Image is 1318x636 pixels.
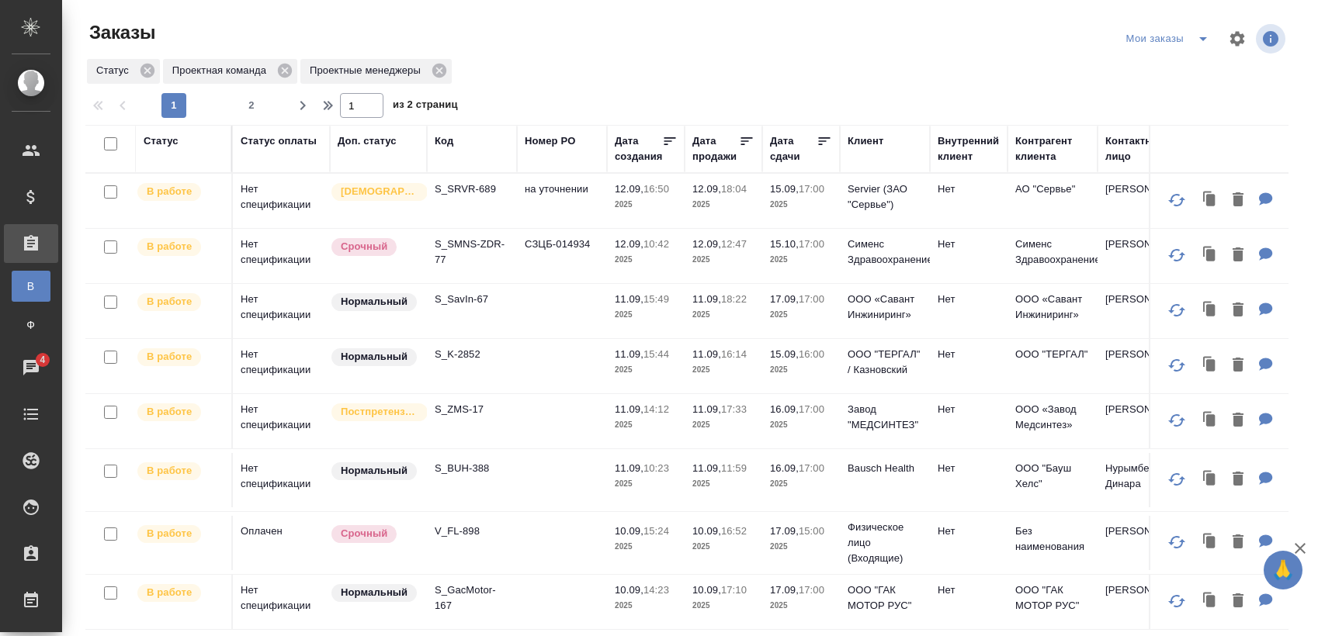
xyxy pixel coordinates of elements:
[341,294,408,309] p: Нормальный
[241,133,317,149] div: Статус оплаты
[692,362,754,378] p: 2025
[721,462,747,474] p: 11:59
[1219,20,1256,57] span: Настроить таблицу
[330,524,419,544] div: Выставляется автоматически, если на указанный объем услуг необходимо больше времени в стандартном...
[233,575,330,629] td: Нет спецификации
[692,476,754,492] p: 2025
[1015,461,1090,492] p: ООО "Бауш Хелс"
[147,526,192,541] p: В работе
[615,476,677,492] p: 2025
[136,292,224,313] div: Выставляет ПМ после принятия заказа от КМа
[692,462,721,474] p: 11.09,
[770,293,799,305] p: 17.09,
[615,362,677,378] p: 2025
[848,292,922,323] p: ООО «Савант Инжиниринг»
[615,197,677,213] p: 2025
[136,582,224,603] div: Выставляет ПМ после принятия заказа от КМа
[770,348,799,360] p: 15.09,
[1158,402,1195,439] button: Обновить
[338,133,397,149] div: Доп. статус
[1098,229,1188,283] td: [PERSON_NAME]
[1015,181,1090,197] p: АО "Сервье"
[435,347,509,362] p: S_K-2852
[938,237,1000,252] p: Нет
[1158,524,1195,561] button: Обновить
[692,525,721,537] p: 10.09,
[172,63,272,78] p: Проектная команда
[615,539,677,555] p: 2025
[721,238,747,250] p: 12:47
[136,461,224,482] div: Выставляет ПМ после принятия заказа от КМа
[643,238,669,250] p: 10:42
[30,352,54,368] span: 4
[163,59,297,84] div: Проектная команда
[147,585,192,600] p: В работе
[1225,295,1251,327] button: Удалить
[517,229,607,283] td: СЗЦБ-014934
[615,348,643,360] p: 11.09,
[692,197,754,213] p: 2025
[1195,405,1225,437] button: Клонировать
[848,347,922,378] p: ООО "ТЕРГАЛ" / Казновский
[341,184,418,199] p: [DEMOGRAPHIC_DATA]
[19,317,43,333] span: Ф
[233,453,330,507] td: Нет спецификации
[799,348,824,360] p: 16:00
[435,461,509,476] p: S_BUH-388
[233,174,330,228] td: Нет спецификации
[330,582,419,603] div: Статус по умолчанию для стандартных заказов
[692,403,721,415] p: 11.09,
[1195,586,1225,617] button: Клонировать
[1105,133,1180,164] div: Контактное лицо
[1098,575,1188,629] td: [PERSON_NAME]
[643,348,669,360] p: 15:44
[144,133,179,149] div: Статус
[692,183,721,195] p: 12.09,
[147,294,192,309] p: В работе
[643,462,669,474] p: 10:23
[310,63,426,78] p: Проектные менеджеры
[147,239,192,254] p: В работе
[1270,554,1296,586] span: 🙏
[525,133,575,149] div: Номер PO
[770,197,832,213] p: 2025
[147,184,192,199] p: В работе
[938,133,1000,164] div: Внутренний клиент
[848,237,922,268] p: Сименс Здравоохранение
[615,525,643,537] p: 10.09,
[848,461,922,476] p: Bausch Health
[1098,394,1188,448] td: [PERSON_NAME]
[938,582,1000,598] p: Нет
[692,133,739,164] div: Дата продажи
[770,403,799,415] p: 16.09,
[1098,284,1188,338] td: [PERSON_NAME]
[1122,26,1219,51] div: split button
[615,584,643,596] p: 10.09,
[938,402,1000,417] p: Нет
[721,183,747,195] p: 18:04
[341,239,387,254] p: Срочный
[1158,181,1195,219] button: Обновить
[435,292,509,307] p: S_SavIn-67
[799,293,824,305] p: 17:00
[615,183,643,195] p: 12.09,
[692,584,721,596] p: 10.09,
[12,309,50,340] a: Ф
[848,181,922,213] p: Servier (ЗАО "Сервье")
[233,339,330,393] td: Нет спецификации
[136,402,224,423] div: Выставляет ПМ после принятия заказа от КМа
[435,524,509,539] p: V_FL-898
[1264,551,1302,589] button: 🙏
[233,284,330,338] td: Нет спецификации
[330,461,419,482] div: Статус по умолчанию для стандартных заказов
[1015,292,1090,323] p: ООО «Савант Инжиниринг»
[330,237,419,258] div: Выставляется автоматически, если на указанный объем услуг необходимо больше времени в стандартном...
[147,404,192,420] p: В работе
[643,183,669,195] p: 16:50
[19,278,43,294] span: В
[1195,350,1225,382] button: Клонировать
[848,582,922,614] p: ООО "ГАК МОТОР РУС"
[770,362,832,378] p: 2025
[615,417,677,433] p: 2025
[330,402,419,423] div: Выставляется автоматически для первых 3 заказов после рекламации. Особое внимание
